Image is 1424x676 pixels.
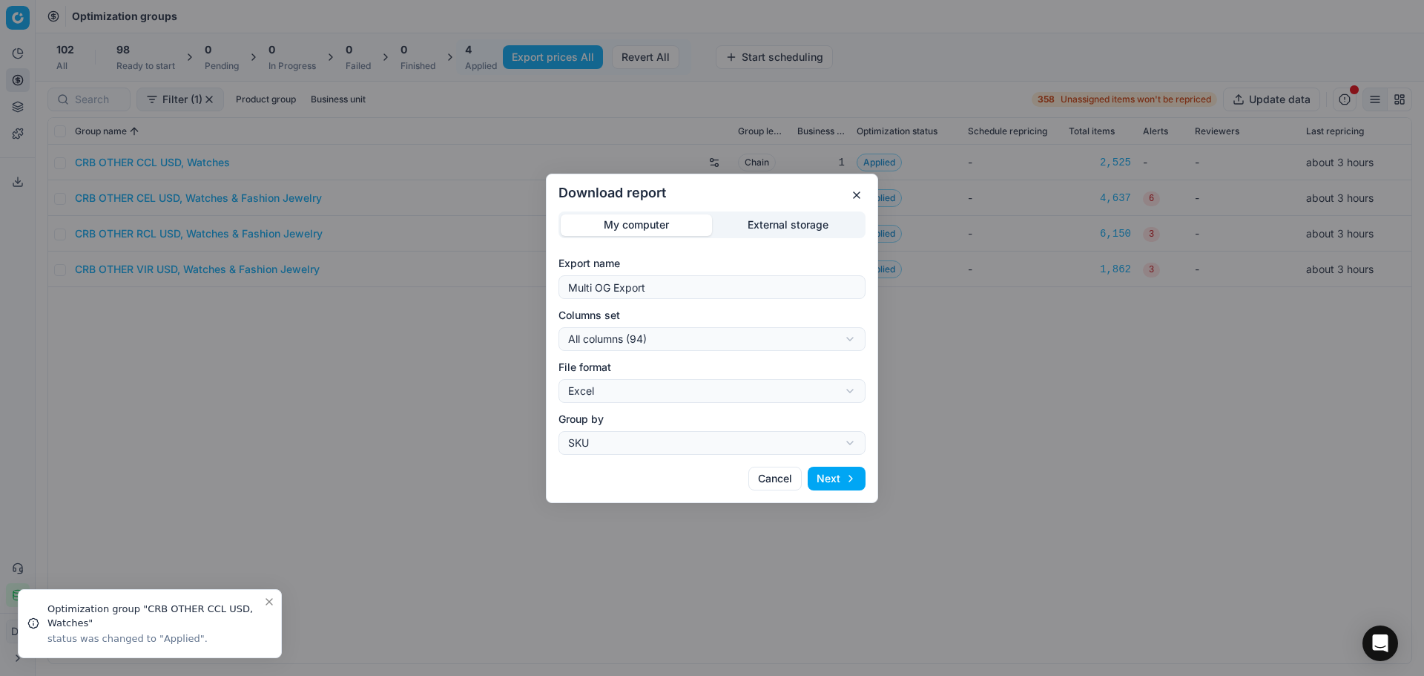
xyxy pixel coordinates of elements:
[558,186,866,200] h2: Download report
[558,360,866,375] label: File format
[712,214,863,235] button: External storage
[748,467,802,490] button: Cancel
[808,467,866,490] button: Next
[561,214,712,235] button: My computer
[558,308,866,323] label: Columns set
[558,412,866,427] label: Group by
[558,256,866,271] label: Export name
